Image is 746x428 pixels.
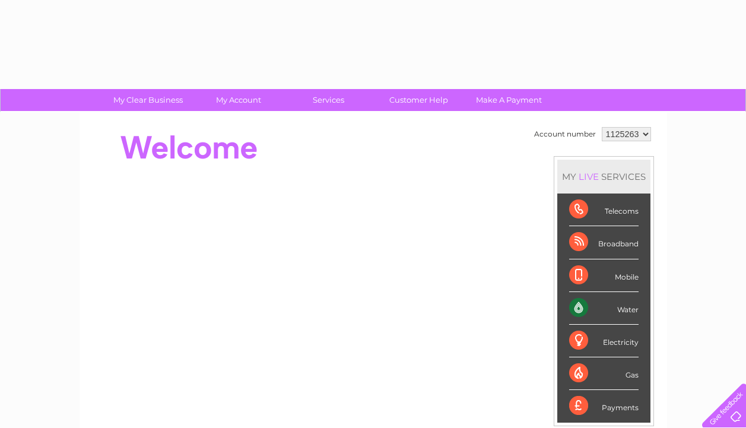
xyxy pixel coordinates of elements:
a: Services [280,89,377,111]
div: MY SERVICES [557,160,650,194]
a: My Account [189,89,287,111]
a: Customer Help [370,89,468,111]
td: Account number [531,124,599,144]
div: Water [569,292,639,325]
div: Payments [569,390,639,422]
div: Electricity [569,325,639,357]
div: Gas [569,357,639,390]
div: Mobile [569,259,639,292]
div: LIVE [576,171,601,182]
a: Make A Payment [460,89,558,111]
a: My Clear Business [99,89,197,111]
div: Telecoms [569,194,639,226]
div: Broadband [569,226,639,259]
